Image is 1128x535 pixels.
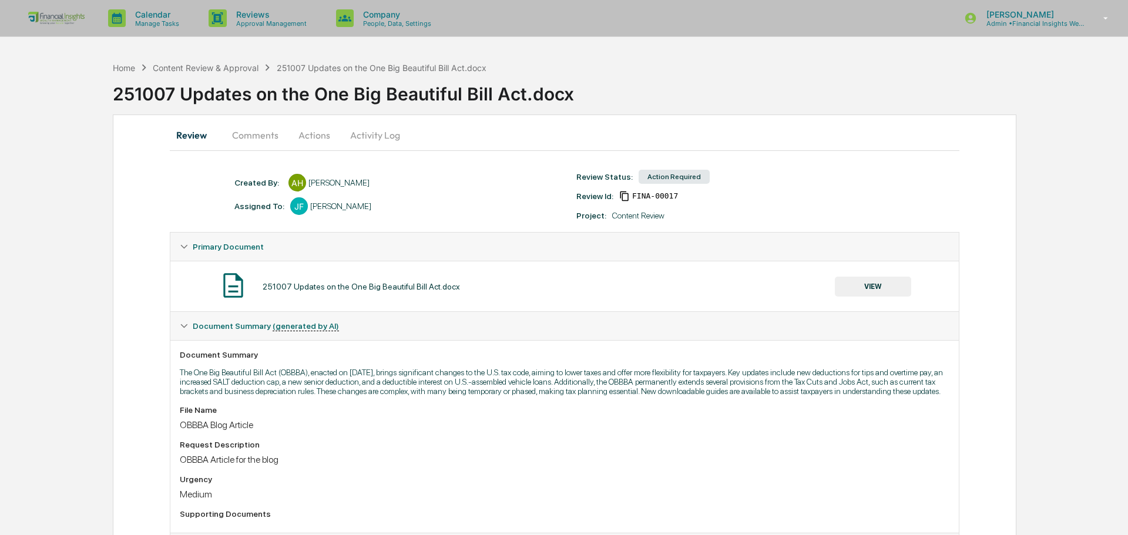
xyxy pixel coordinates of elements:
[170,121,959,149] div: secondary tabs example
[170,340,959,533] div: Document Summary (generated by AI)
[180,405,949,415] div: File Name
[219,271,248,300] img: Document Icon
[113,74,1128,105] div: 251007 Updates on the One Big Beautiful Bill Act.docx
[180,475,949,484] div: Urgency
[290,197,308,215] div: JF
[170,233,959,261] div: Primary Document
[288,174,306,191] div: AH
[170,261,959,311] div: Primary Document
[28,12,85,25] img: logo
[576,191,613,201] div: Review Id:
[193,321,339,331] span: Document Summary
[170,312,959,340] div: Document Summary (generated by AI)
[113,63,135,73] div: Home
[354,9,437,19] p: Company
[354,19,437,28] p: People, Data, Settings
[576,211,606,220] div: Project:
[273,321,339,331] u: (generated by AI)
[227,9,313,19] p: Reviews
[227,19,313,28] p: Approval Management
[639,170,710,184] div: Action Required
[310,201,371,211] div: [PERSON_NAME]
[126,9,185,19] p: Calendar
[170,121,223,149] button: Review
[277,63,486,73] div: 251007 Updates on the One Big Beautiful Bill Act.docx
[180,440,949,449] div: Request Description
[341,121,409,149] button: Activity Log
[835,277,911,297] button: VIEW
[234,201,284,211] div: Assigned To:
[288,121,341,149] button: Actions
[180,509,949,519] div: Supporting Documents
[153,63,258,73] div: Content Review & Approval
[308,178,370,187] div: [PERSON_NAME]
[180,350,949,359] div: Document Summary
[180,368,949,396] p: The One Big Beautiful Bill Act (OBBBA), enacted on [DATE], brings significant changes to the U.S....
[632,191,678,201] span: b478078f-e746-4cd5-b399-1c6512769892
[977,9,1086,19] p: [PERSON_NAME]
[180,454,949,465] div: OBBBA Article for the blog
[193,242,264,251] span: Primary Document
[234,178,283,187] div: Created By: ‎ ‎
[576,172,633,181] div: Review Status:
[126,19,185,28] p: Manage Tasks
[612,211,664,220] div: Content Review
[223,121,288,149] button: Comments
[977,19,1086,28] p: Admin • Financial Insights Wealth Management
[263,282,460,291] div: 251007 Updates on the One Big Beautiful Bill Act.docx
[180,489,949,500] div: Medium
[180,419,949,430] div: OBBBA Blog Article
